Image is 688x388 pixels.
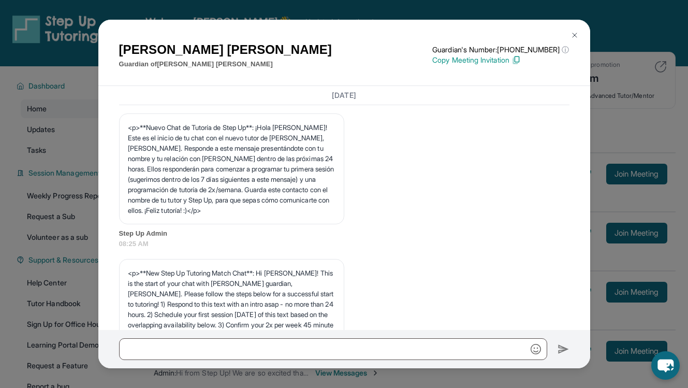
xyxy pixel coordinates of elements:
p: Guardian's Number: [PHONE_NUMBER] [432,45,569,55]
h3: [DATE] [119,90,569,100]
h1: [PERSON_NAME] [PERSON_NAME] [119,40,332,59]
p: Copy Meeting Invitation [432,55,569,65]
p: Guardian of [PERSON_NAME] [PERSON_NAME] [119,59,332,69]
img: Close Icon [570,31,579,39]
span: 08:25 AM [119,239,569,249]
p: <p>**New Step Up Tutoring Match Chat**: Hi [PERSON_NAME]! This is the start of your chat with [PE... [128,268,335,361]
span: ⓘ [562,45,569,55]
img: Send icon [558,343,569,355]
p: <p>**Nuevo Chat de Tutoría de Step Up**: ¡Hola [PERSON_NAME]! Este es el inicio de tu chat con el... [128,122,335,215]
span: Step Up Admin [119,228,569,239]
img: Emoji [531,344,541,354]
img: Copy Icon [511,55,521,65]
button: chat-button [651,351,680,380]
